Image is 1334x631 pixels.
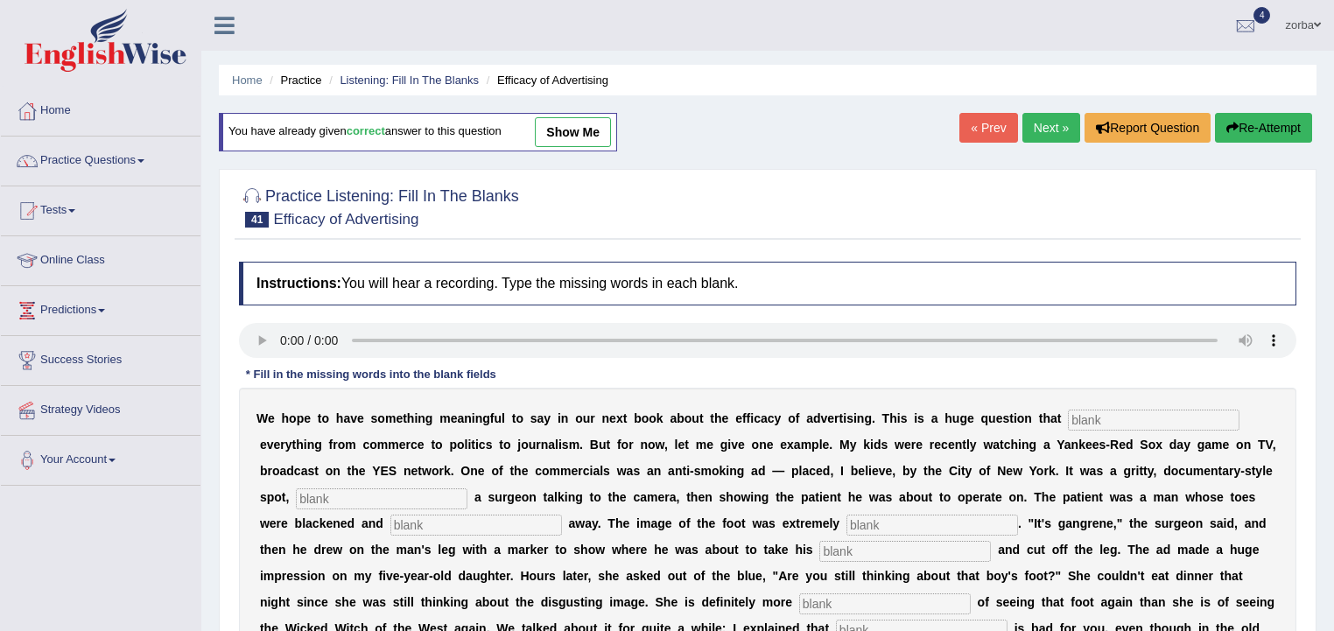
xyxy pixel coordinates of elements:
[768,411,775,425] b: c
[516,411,523,425] b: o
[675,438,678,452] b: l
[917,411,924,425] b: s
[959,113,1017,143] a: « Prev
[1258,438,1266,452] b: T
[411,464,418,478] b: e
[714,411,722,425] b: h
[359,464,366,478] b: e
[1204,438,1211,452] b: a
[569,438,579,452] b: m
[846,411,853,425] b: s
[967,411,974,425] b: e
[930,438,934,452] b: r
[451,464,454,478] b: .
[1236,438,1244,452] b: o
[491,464,499,478] b: o
[970,438,977,452] b: y
[449,438,457,452] b: p
[722,411,729,425] b: e
[422,464,432,478] b: w
[648,438,656,452] b: o
[767,438,774,452] b: e
[536,438,540,452] b: r
[1169,438,1177,452] b: d
[948,438,955,452] b: e
[1110,438,1119,452] b: R
[747,411,751,425] b: f
[272,464,280,478] b: o
[787,438,794,452] b: x
[260,464,268,478] b: b
[1,236,200,280] a: Online Class
[464,411,472,425] b: n
[535,117,611,147] a: show me
[289,411,297,425] b: o
[897,411,901,425] b: i
[944,411,952,425] b: h
[314,438,322,452] b: g
[326,464,333,478] b: o
[296,488,467,509] input: blank
[470,464,478,478] b: n
[590,411,594,425] b: r
[329,438,333,452] b: f
[535,464,542,478] b: c
[256,276,341,291] b: Instructions:
[904,438,911,452] b: e
[512,411,516,425] b: t
[583,411,591,425] b: u
[780,438,787,452] b: e
[304,411,311,425] b: e
[575,411,583,425] b: o
[542,464,550,478] b: o
[1009,411,1014,425] b: t
[829,438,832,452] b: .
[435,438,443,452] b: o
[219,113,617,151] div: You have already given answer to this question
[759,438,767,452] b: n
[1024,411,1032,425] b: n
[560,464,571,478] b: m
[692,411,699,425] b: u
[239,184,519,228] h2: Practice Listening: Fill In The Blanks
[742,411,747,425] b: f
[338,438,346,452] b: o
[1253,7,1271,24] span: 4
[843,411,846,425] b: i
[1223,438,1230,452] b: e
[846,515,1018,536] input: blank
[1211,438,1222,452] b: m
[1,286,200,330] a: Predictions
[475,438,479,452] b: i
[282,411,290,425] b: h
[380,464,388,478] b: E
[1106,438,1110,452] b: -
[819,438,823,452] b: l
[406,438,411,452] b: r
[307,464,314,478] b: s
[471,438,475,452] b: t
[314,464,319,478] b: t
[821,411,828,425] b: v
[362,438,369,452] b: c
[1197,438,1205,452] b: g
[1043,438,1050,452] b: a
[245,212,269,228] span: 41
[482,411,490,425] b: g
[775,411,782,425] b: y
[555,438,558,452] b: l
[677,411,685,425] b: b
[1,137,200,180] a: Practice Questions
[529,438,537,452] b: u
[834,411,839,425] b: r
[1002,411,1009,425] b: s
[895,438,904,452] b: w
[823,438,830,452] b: e
[407,411,415,425] b: h
[414,411,418,425] b: i
[1,87,200,130] a: Home
[1022,113,1080,143] a: Next »
[916,438,923,452] b: e
[472,411,475,425] b: i
[1266,438,1273,452] b: V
